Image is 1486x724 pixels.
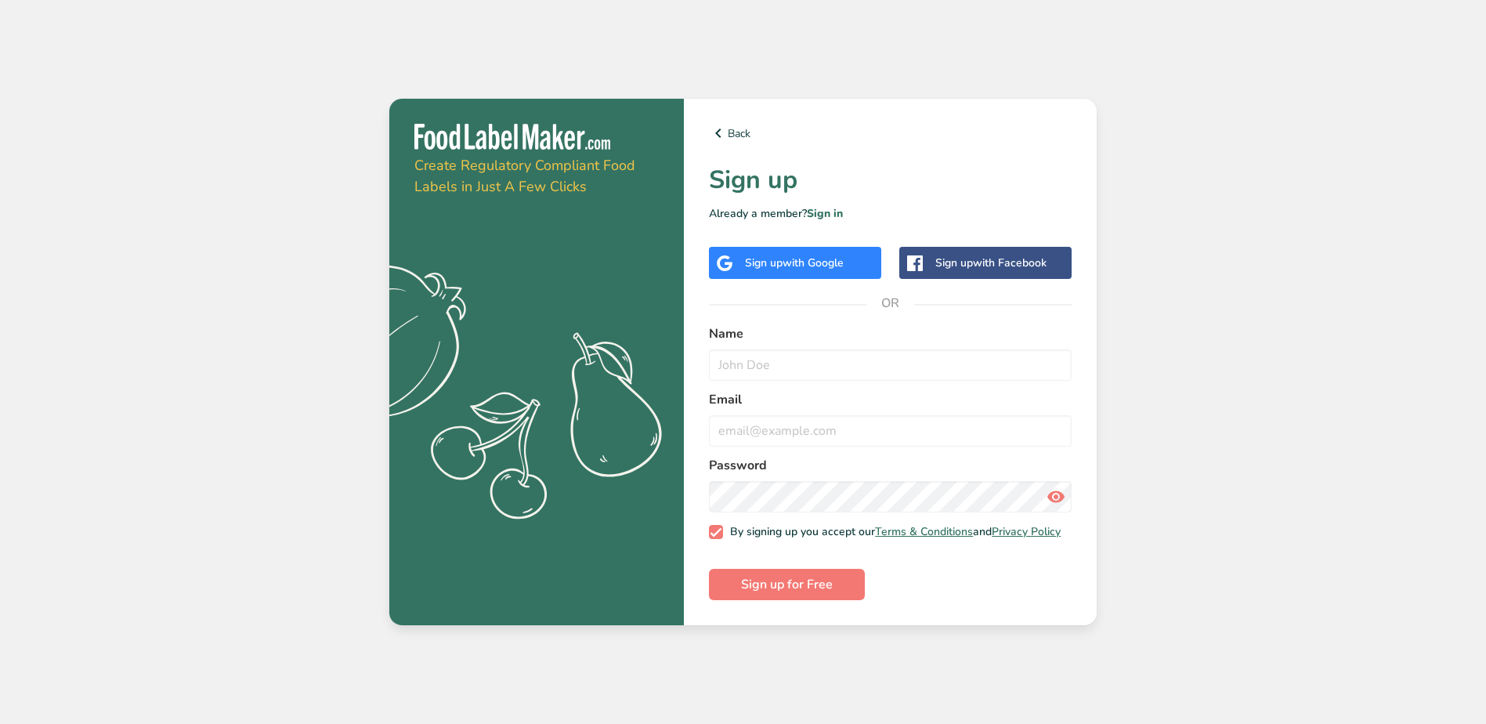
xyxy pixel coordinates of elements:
button: Sign up for Free [709,569,865,600]
a: Privacy Policy [992,524,1061,539]
span: OR [867,280,914,327]
span: By signing up you accept our and [723,525,1061,539]
label: Email [709,390,1072,409]
label: Password [709,456,1072,475]
span: Create Regulatory Compliant Food Labels in Just A Few Clicks [414,156,635,196]
a: Terms & Conditions [875,524,973,539]
input: John Doe [709,349,1072,381]
h1: Sign up [709,161,1072,199]
span: with Google [783,255,844,270]
div: Sign up [745,255,844,271]
a: Back [709,124,1072,143]
div: Sign up [935,255,1047,271]
span: with Facebook [973,255,1047,270]
input: email@example.com [709,415,1072,447]
label: Name [709,324,1072,343]
img: Food Label Maker [414,124,610,150]
span: Sign up for Free [741,575,833,594]
a: Sign in [807,206,843,221]
p: Already a member? [709,205,1072,222]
